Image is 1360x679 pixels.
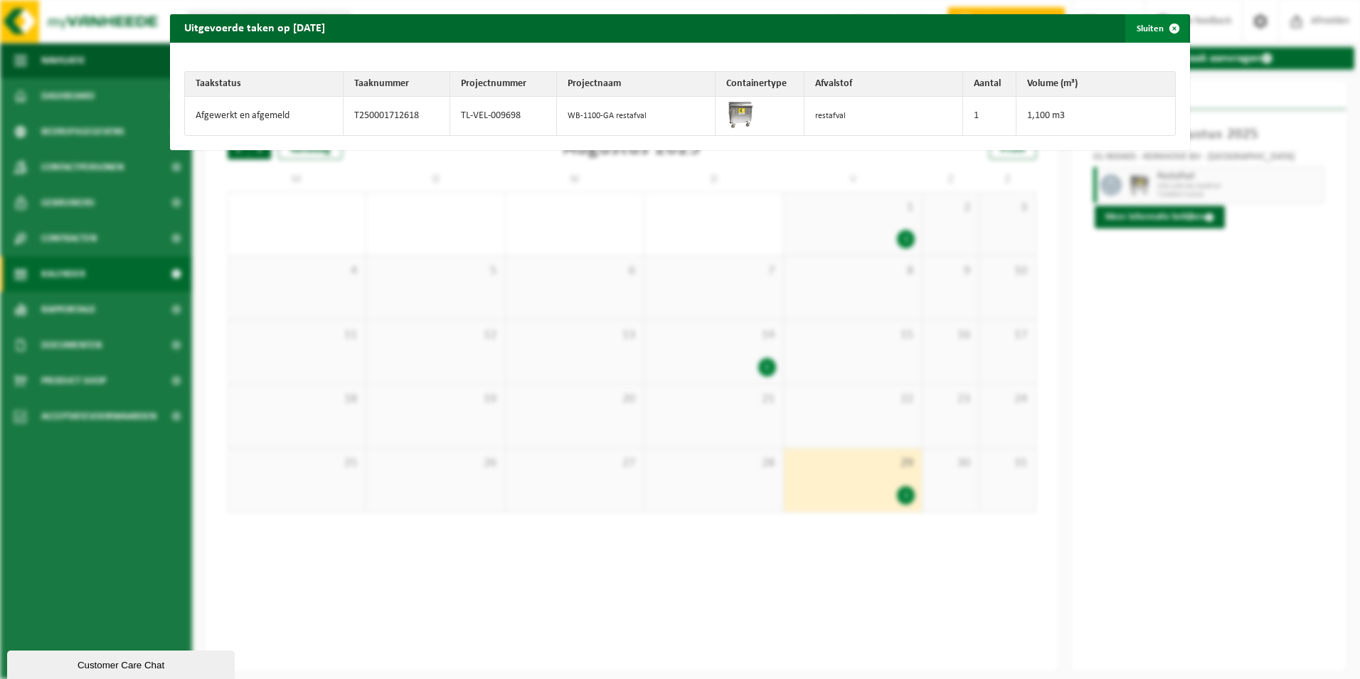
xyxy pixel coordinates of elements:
[557,97,716,135] td: WB-1100-GA restafval
[170,14,339,41] h2: Uitgevoerde taken op [DATE]
[450,97,557,135] td: TL-VEL-009698
[7,648,238,679] iframe: chat widget
[804,97,963,135] td: restafval
[716,72,804,97] th: Containertype
[1125,14,1189,43] button: Sluiten
[185,97,344,135] td: Afgewerkt en afgemeld
[185,72,344,97] th: Taakstatus
[963,97,1016,135] td: 1
[1016,72,1175,97] th: Volume (m³)
[1016,97,1175,135] td: 1,100 m3
[804,72,963,97] th: Afvalstof
[344,72,450,97] th: Taaknummer
[450,72,557,97] th: Projectnummer
[726,100,755,129] img: WB-1100-GAL-GY-02
[344,97,450,135] td: T250001712618
[963,72,1016,97] th: Aantal
[557,72,716,97] th: Projectnaam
